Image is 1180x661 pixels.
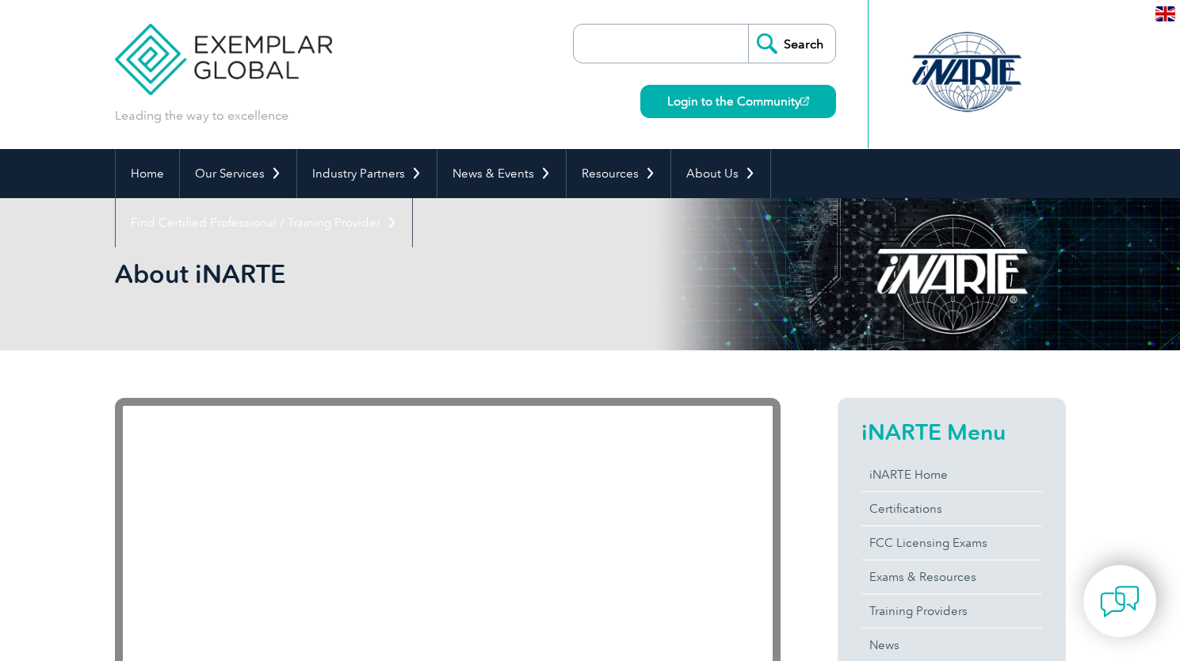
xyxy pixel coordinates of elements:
[115,262,781,287] h2: About iNARTE
[800,97,809,105] img: open_square.png
[567,149,670,198] a: Resources
[180,149,296,198] a: Our Services
[671,149,770,198] a: About Us
[115,107,288,124] p: Leading the way to excellence
[861,419,1042,445] h2: iNARTE Menu
[116,198,412,247] a: Find Certified Professional / Training Provider
[748,25,835,63] input: Search
[1155,6,1175,21] img: en
[437,149,566,198] a: News & Events
[861,458,1042,491] a: iNARTE Home
[861,560,1042,594] a: Exams & Resources
[640,85,836,118] a: Login to the Community
[116,149,179,198] a: Home
[861,594,1042,628] a: Training Providers
[861,526,1042,560] a: FCC Licensing Exams
[861,492,1042,525] a: Certifications
[1100,582,1140,621] img: contact-chat.png
[297,149,437,198] a: Industry Partners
